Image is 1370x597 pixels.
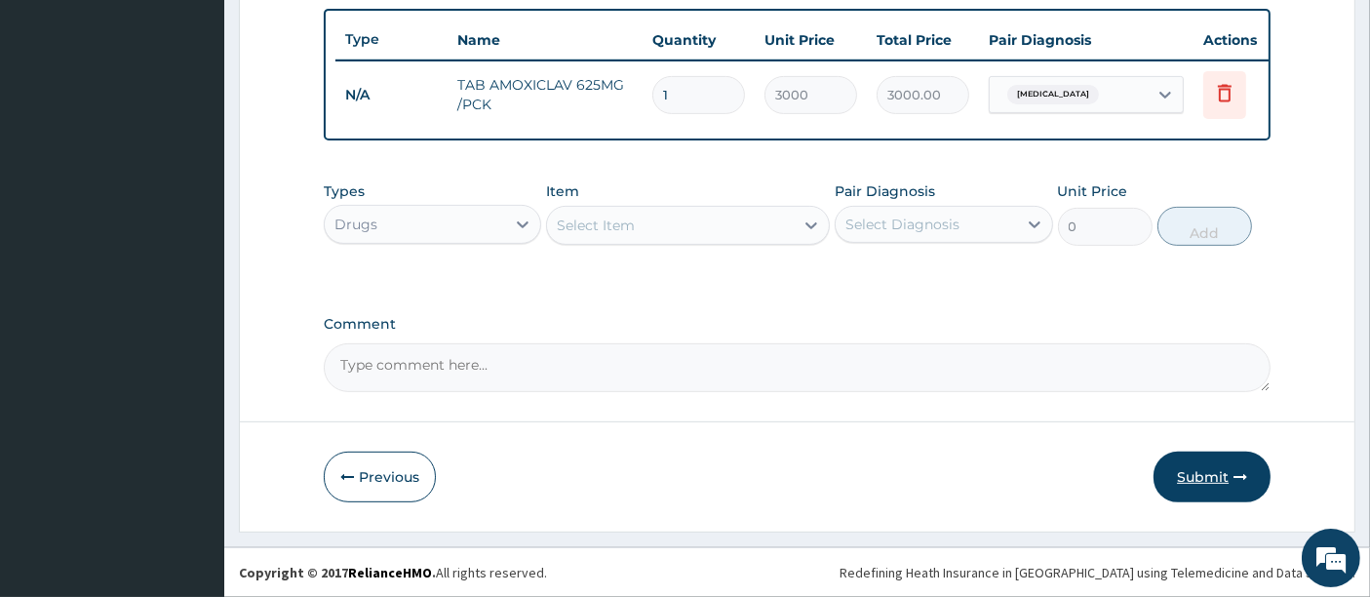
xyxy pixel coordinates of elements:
[324,183,365,200] label: Types
[348,564,432,581] a: RelianceHMO
[101,109,328,135] div: Chat with us now
[840,563,1355,582] div: Redefining Heath Insurance in [GEOGRAPHIC_DATA] using Telemedicine and Data Science!
[448,20,643,60] th: Name
[979,20,1194,60] th: Pair Diagnosis
[324,316,1272,333] label: Comment
[1194,20,1291,60] th: Actions
[324,452,436,502] button: Previous
[448,65,643,124] td: TAB AMOXICLAV 625MG /PCK
[1007,85,1099,104] span: [MEDICAL_DATA]
[1058,181,1128,201] label: Unit Price
[239,564,436,581] strong: Copyright © 2017 .
[643,20,755,60] th: Quantity
[546,181,579,201] label: Item
[10,393,372,461] textarea: Type your message and hit 'Enter'
[335,77,448,113] td: N/A
[36,98,79,146] img: d_794563401_company_1708531726252_794563401
[1154,452,1271,502] button: Submit
[835,181,935,201] label: Pair Diagnosis
[557,216,635,235] div: Select Item
[755,20,867,60] th: Unit Price
[867,20,979,60] th: Total Price
[845,215,959,234] div: Select Diagnosis
[334,215,377,234] div: Drugs
[113,176,269,373] span: We're online!
[320,10,367,57] div: Minimize live chat window
[224,547,1370,597] footer: All rights reserved.
[335,21,448,58] th: Type
[1157,207,1252,246] button: Add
